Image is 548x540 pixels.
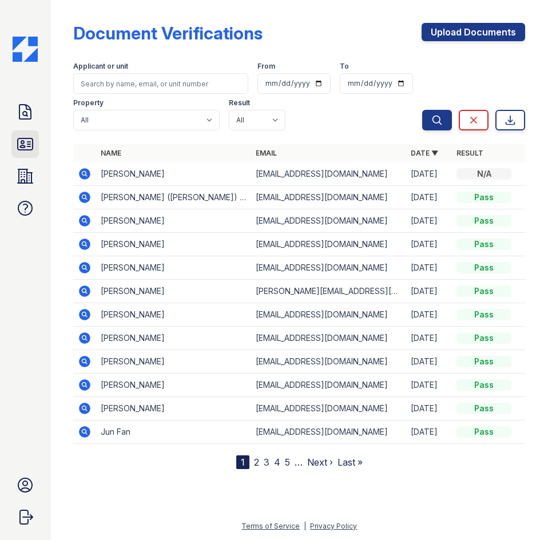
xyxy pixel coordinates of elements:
[257,62,275,71] label: From
[456,309,511,320] div: Pass
[307,456,333,468] a: Next ›
[456,215,511,227] div: Pass
[456,239,511,250] div: Pass
[251,233,406,256] td: [EMAIL_ADDRESS][DOMAIN_NAME]
[406,186,452,209] td: [DATE]
[456,285,511,297] div: Pass
[73,98,104,108] label: Property
[340,62,349,71] label: To
[251,256,406,280] td: [EMAIL_ADDRESS][DOMAIN_NAME]
[96,280,251,303] td: [PERSON_NAME]
[254,456,259,468] a: 2
[456,379,511,391] div: Pass
[456,426,511,438] div: Pass
[96,233,251,256] td: [PERSON_NAME]
[406,350,452,374] td: [DATE]
[96,162,251,186] td: [PERSON_NAME]
[422,23,525,41] a: Upload Documents
[406,256,452,280] td: [DATE]
[411,149,438,157] a: Date ▼
[295,455,303,469] span: …
[73,73,248,94] input: Search by name, email, or unit number
[73,62,128,71] label: Applicant or unit
[406,327,452,350] td: [DATE]
[96,420,251,444] td: Jun Fan
[456,149,483,157] a: Result
[251,327,406,350] td: [EMAIL_ADDRESS][DOMAIN_NAME]
[96,374,251,397] td: [PERSON_NAME]
[406,397,452,420] td: [DATE]
[251,209,406,233] td: [EMAIL_ADDRESS][DOMAIN_NAME]
[236,455,249,469] div: 1
[406,209,452,233] td: [DATE]
[229,98,250,108] label: Result
[251,397,406,420] td: [EMAIL_ADDRESS][DOMAIN_NAME]
[101,149,121,157] a: Name
[274,456,280,468] a: 4
[456,168,511,180] div: N/A
[251,280,406,303] td: [PERSON_NAME][EMAIL_ADDRESS][DOMAIN_NAME]
[456,192,511,203] div: Pass
[96,256,251,280] td: [PERSON_NAME]
[310,522,357,530] a: Privacy Policy
[285,456,290,468] a: 5
[96,186,251,209] td: [PERSON_NAME] ([PERSON_NAME]) [PERSON_NAME]
[96,327,251,350] td: [PERSON_NAME]
[456,262,511,273] div: Pass
[456,356,511,367] div: Pass
[251,374,406,397] td: [EMAIL_ADDRESS][DOMAIN_NAME]
[96,209,251,233] td: [PERSON_NAME]
[264,456,269,468] a: 3
[406,280,452,303] td: [DATE]
[13,37,38,62] img: CE_Icon_Blue-c292c112584629df590d857e76928e9f676e5b41ef8f769ba2f05ee15b207248.png
[304,522,306,530] div: |
[241,522,300,530] a: Terms of Service
[96,397,251,420] td: [PERSON_NAME]
[406,420,452,444] td: [DATE]
[456,332,511,344] div: Pass
[406,303,452,327] td: [DATE]
[96,303,251,327] td: [PERSON_NAME]
[251,350,406,374] td: [EMAIL_ADDRESS][DOMAIN_NAME]
[251,186,406,209] td: [EMAIL_ADDRESS][DOMAIN_NAME]
[406,374,452,397] td: [DATE]
[256,149,277,157] a: Email
[251,162,406,186] td: [EMAIL_ADDRESS][DOMAIN_NAME]
[96,350,251,374] td: [PERSON_NAME]
[406,162,452,186] td: [DATE]
[337,456,363,468] a: Last »
[73,23,263,43] div: Document Verifications
[251,303,406,327] td: [EMAIL_ADDRESS][DOMAIN_NAME]
[406,233,452,256] td: [DATE]
[251,420,406,444] td: [EMAIL_ADDRESS][DOMAIN_NAME]
[456,403,511,414] div: Pass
